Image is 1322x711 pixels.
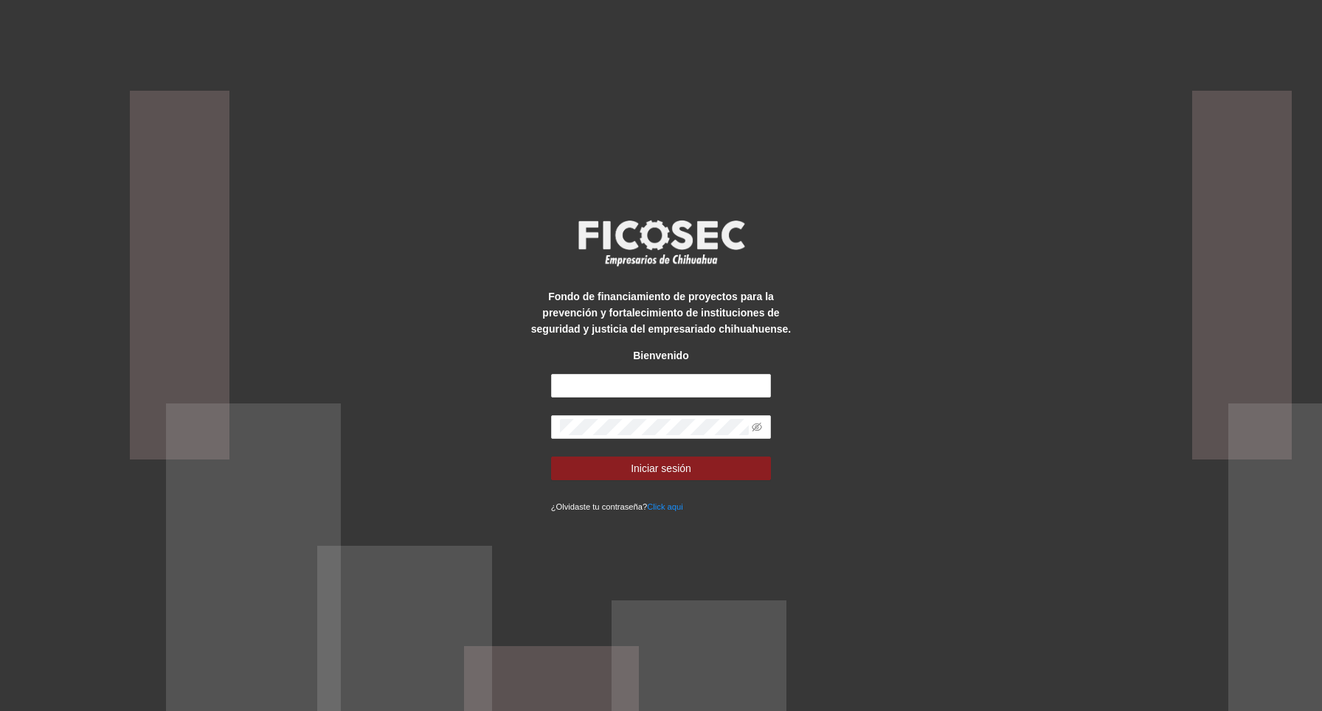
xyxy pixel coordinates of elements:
span: Iniciar sesión [631,460,691,476]
strong: Bienvenido [633,350,688,361]
small: ¿Olvidaste tu contraseña? [551,502,683,511]
a: Click aqui [647,502,683,511]
strong: Fondo de financiamiento de proyectos para la prevención y fortalecimiento de instituciones de seg... [531,291,791,335]
span: eye-invisible [752,422,762,432]
button: Iniciar sesión [551,457,772,480]
img: logo [569,215,753,270]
